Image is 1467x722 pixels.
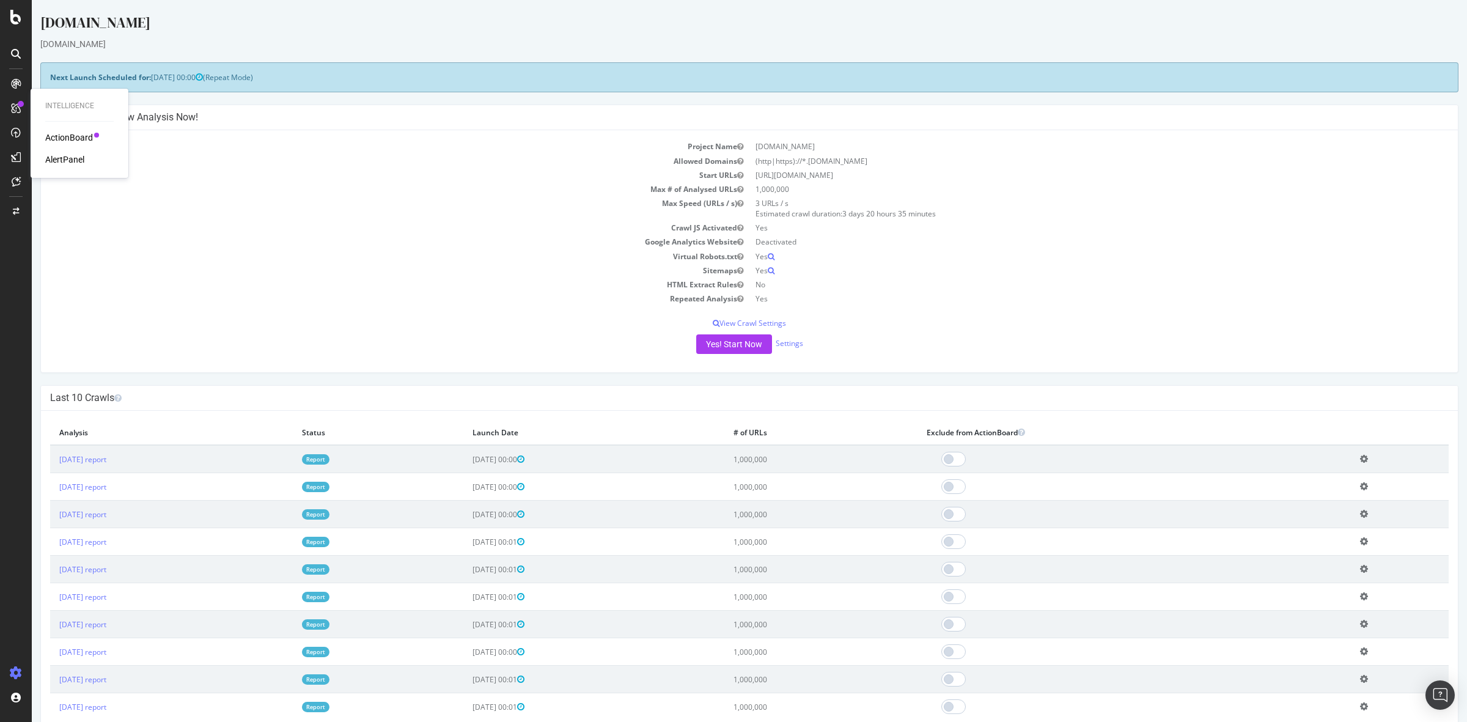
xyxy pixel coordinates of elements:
a: [DATE] report [28,454,75,465]
a: [DATE] report [28,702,75,712]
td: (http|https)://*.[DOMAIN_NAME] [718,154,1417,168]
a: Report [270,482,298,492]
div: Intelligence [45,101,114,111]
span: [DATE] 00:01 [441,592,493,602]
th: Exclude from ActionBoard [886,420,1319,445]
a: ActionBoard [45,131,93,144]
strong: Next Launch Scheduled for: [18,72,119,83]
a: [DATE] report [28,674,75,685]
a: Report [270,702,298,712]
td: 1,000,000 [693,556,886,583]
td: 1,000,000 [693,473,886,501]
a: Report [270,537,298,547]
span: 3 days 20 hours 35 minutes [811,208,904,219]
td: 1,000,000 [693,666,886,693]
p: View Crawl Settings [18,318,1417,328]
button: Yes! Start Now [664,334,740,354]
td: Allowed Domains [18,154,718,168]
a: [DATE] report [28,592,75,602]
a: Report [270,592,298,602]
span: [DATE] 00:00 [119,72,171,83]
th: # of URLs [693,420,886,445]
span: [DATE] 00:01 [441,674,493,685]
td: Virtual Robots.txt [18,249,718,263]
td: 1,000,000 [693,445,886,473]
a: [DATE] report [28,482,75,492]
h4: Last 10 Crawls [18,392,1417,404]
th: Status [261,420,432,445]
td: Repeated Analysis [18,292,718,306]
td: 1,000,000 [693,638,886,666]
td: Yes [718,249,1417,263]
a: Report [270,454,298,465]
a: [DATE] report [28,564,75,575]
a: Settings [744,338,771,348]
div: (Repeat Mode) [9,62,1427,92]
td: Yes [718,263,1417,278]
a: [DATE] report [28,619,75,630]
span: [DATE] 00:00 [441,482,493,492]
a: Report [270,647,298,657]
td: 1,000,000 [693,693,886,721]
a: [DATE] report [28,537,75,547]
td: 1,000,000 [693,501,886,528]
span: [DATE] 00:00 [441,454,493,465]
td: Project Name [18,139,718,153]
th: Launch Date [432,420,693,445]
td: Max # of Analysed URLs [18,182,718,196]
td: Deactivated [718,235,1417,249]
div: [DOMAIN_NAME] [9,12,1427,38]
a: Report [270,674,298,685]
div: Open Intercom Messenger [1425,680,1455,710]
td: Sitemaps [18,263,718,278]
div: [DOMAIN_NAME] [9,38,1427,50]
td: 1,000,000 [693,611,886,638]
td: Max Speed (URLs / s) [18,196,718,221]
span: [DATE] 00:01 [441,702,493,712]
span: [DATE] 00:00 [441,509,493,520]
a: [DATE] report [28,647,75,657]
a: Report [270,564,298,575]
td: No [718,278,1417,292]
td: Start URLs [18,168,718,182]
span: [DATE] 00:00 [441,647,493,657]
a: AlertPanel [45,153,84,166]
td: Yes [718,292,1417,306]
td: [URL][DOMAIN_NAME] [718,168,1417,182]
td: 1,000,000 [693,583,886,611]
a: Report [270,509,298,520]
td: 1,000,000 [693,528,886,556]
th: Analysis [18,420,261,445]
span: [DATE] 00:01 [441,619,493,630]
a: [DATE] report [28,509,75,520]
td: [DOMAIN_NAME] [718,139,1417,153]
span: [DATE] 00:01 [441,564,493,575]
td: HTML Extract Rules [18,278,718,292]
a: Report [270,619,298,630]
td: 3 URLs / s Estimated crawl duration: [718,196,1417,221]
span: [DATE] 00:01 [441,537,493,547]
td: 1,000,000 [718,182,1417,196]
td: Yes [718,221,1417,235]
td: Crawl JS Activated [18,221,718,235]
h4: Configure your New Analysis Now! [18,111,1417,123]
td: Google Analytics Website [18,235,718,249]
